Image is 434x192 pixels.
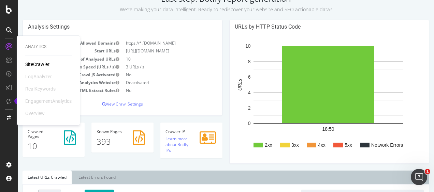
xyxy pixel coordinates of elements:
a: Learn more about Botify IPs [148,136,171,153]
td: No [105,71,199,79]
p: 10 [10,140,62,152]
text: 0 [230,121,233,126]
td: No [105,86,199,94]
div: Analytics [25,44,72,50]
div: Tooltip anchor [14,98,20,104]
text: 8 [230,59,233,64]
text: 2 [230,105,233,111]
text: 3xx [274,142,281,148]
p: View Crawl Settings [10,101,199,107]
text: 18:50 [304,126,316,132]
text: URLs [219,79,225,91]
td: 3 URLs / s [105,63,199,71]
small: We’re making your data intelligent. Ready to rediscover your website and SEO actionable data? [102,6,314,13]
td: Allowed Domains [10,39,105,47]
h4: Analysis Settings [10,23,199,30]
td: https://*.[DOMAIN_NAME] [105,39,199,47]
div: LogAnalyzer [25,73,52,80]
text: 10 [228,44,233,49]
td: Start URLs [10,47,105,55]
td: Max Speed (URLs / s) [10,63,105,71]
td: Google Analytics Website [10,79,105,86]
td: [URL][DOMAIN_NAME] [105,47,199,55]
div: EngagementAnalytics [25,98,72,105]
td: 10 [105,55,199,63]
td: Crawl JS Activated [10,71,105,79]
h4: URLs by HTTP Status Code [217,23,406,30]
text: 2xx [247,142,255,148]
svg: A chart. [217,39,404,158]
td: Max # of Analysed URLs [10,55,105,63]
text: 6 [230,74,233,80]
div: RealKeywords [25,85,56,92]
a: Latest Errors Found [56,171,103,184]
iframe: Intercom live chat [411,169,427,185]
div: Overview [25,110,45,117]
td: HTML Extract Rules [10,86,105,94]
text: 4 [230,90,233,95]
a: SiteCrawler [25,61,49,68]
a: Latest URLs Crawled [5,171,54,184]
text: 4xx [300,142,308,148]
span: 1 [425,169,430,174]
h4: Pages Crawled [10,129,62,138]
td: Deactivated [105,79,199,86]
h4: Crawler IP [148,129,200,134]
text: 5xx [327,142,334,148]
p: 393 [79,136,131,147]
text: Network Errors [353,142,385,148]
h4: Pages Known [79,129,131,134]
